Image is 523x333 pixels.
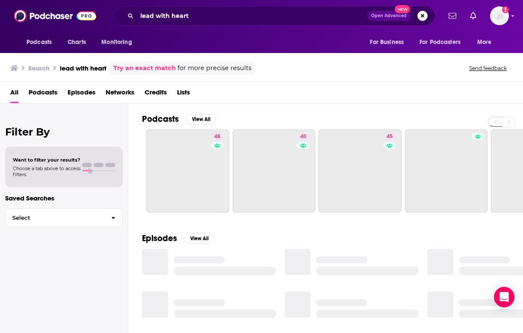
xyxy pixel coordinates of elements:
a: 45 [319,130,402,212]
a: EpisodesView All [142,233,215,244]
button: View All [184,233,215,244]
button: Open AdvancedNew [367,11,411,21]
h2: Podcasts [142,114,179,124]
p: Saved Searches [5,194,123,202]
span: For Podcasters [420,36,461,48]
a: Show notifications dropdown [445,9,460,23]
span: Charts [68,36,86,48]
a: Networks [106,85,134,103]
a: 48 [211,133,224,140]
span: New [395,5,410,13]
button: open menu [21,34,63,50]
button: Show profile menu [490,6,509,25]
a: All [10,85,18,103]
span: Select [6,215,104,221]
button: open menu [414,34,473,50]
a: Try an exact match [113,63,176,73]
span: for more precise results [177,63,251,73]
button: open menu [471,34,502,50]
span: 45 [387,133,393,141]
div: Search podcasts, credits, & more... [113,6,435,26]
a: 45 [383,133,396,140]
a: 40 [297,133,310,140]
a: PodcastsView All [142,114,216,124]
a: Lists [177,85,190,103]
img: Podchaser - Follow, Share and Rate Podcasts [14,8,96,24]
span: 48 [214,133,220,141]
button: Send feedback [467,65,509,72]
span: Open Advanced [371,14,407,18]
span: Choose a tab above to access filters. [13,165,80,177]
span: Monitoring [101,36,132,48]
span: For Business [370,36,404,48]
img: User Profile [490,6,509,25]
a: Episodes [68,85,95,103]
a: 40 [233,130,316,212]
svg: Add a profile image [502,6,509,13]
span: Logged in as mresewehr [490,6,509,25]
a: 48 [146,130,229,212]
button: open menu [95,34,143,50]
h3: Search [28,64,50,72]
button: open menu [364,34,414,50]
div: Open Intercom Messenger [494,287,514,307]
span: Podcasts [27,36,52,48]
span: More [477,36,492,48]
h3: lead with heart [60,64,106,72]
span: 40 [300,133,306,141]
input: Search podcasts, credits, & more... [137,9,367,23]
button: Select [5,208,123,227]
button: View All [186,114,216,124]
a: Show notifications dropdown [467,9,480,23]
h2: Episodes [142,233,177,244]
a: Podcasts [29,85,57,103]
a: Charts [62,34,91,50]
h2: Filter By [5,126,123,138]
a: Credits [145,85,167,103]
span: Want to filter your results? [13,157,80,163]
